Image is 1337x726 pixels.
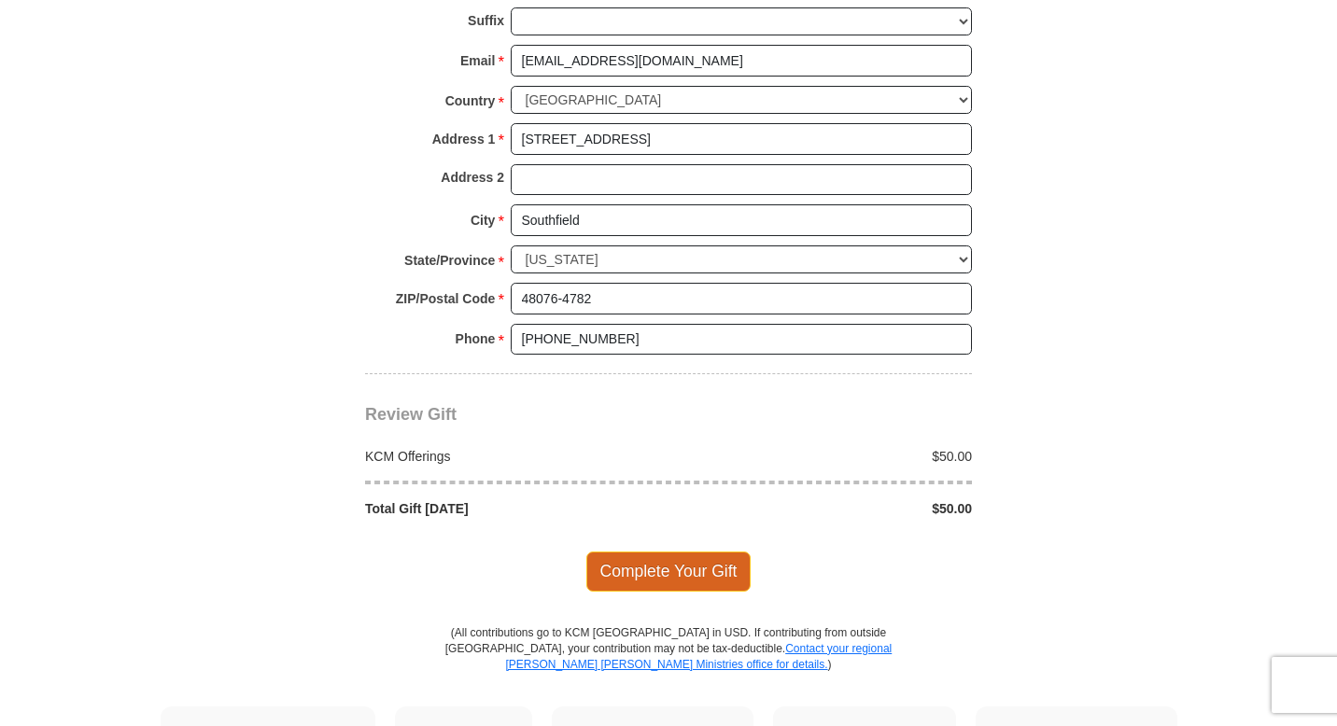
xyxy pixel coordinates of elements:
strong: Address 1 [432,126,496,152]
div: $50.00 [668,447,982,466]
span: Review Gift [365,405,457,424]
strong: ZIP/Postal Code [396,286,496,312]
strong: State/Province [404,247,495,273]
span: Complete Your Gift [586,551,752,591]
div: Total Gift [DATE] [356,499,669,518]
strong: Address 2 [441,164,504,190]
a: Contact your regional [PERSON_NAME] [PERSON_NAME] Ministries office for details. [505,642,892,671]
strong: City [471,207,495,233]
div: KCM Offerings [356,447,669,466]
strong: Email [460,48,495,74]
p: (All contributions go to KCM [GEOGRAPHIC_DATA] in USD. If contributing from outside [GEOGRAPHIC_D... [444,625,893,706]
strong: Country [445,88,496,114]
strong: Suffix [468,7,504,34]
div: $50.00 [668,499,982,518]
strong: Phone [456,326,496,352]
